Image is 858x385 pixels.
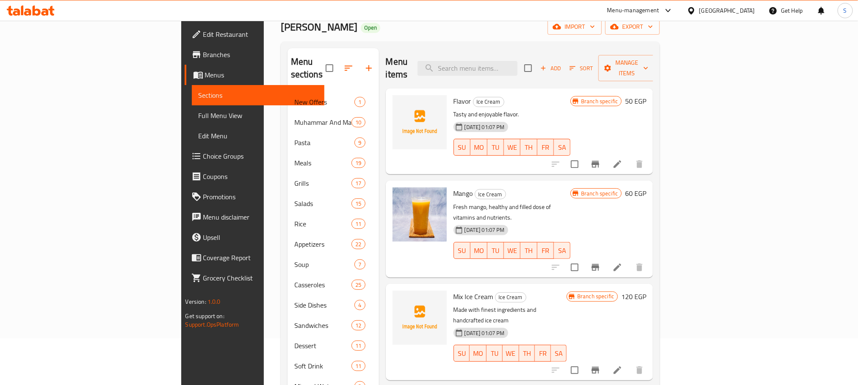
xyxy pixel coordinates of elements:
[294,117,352,127] span: Muhammar And Mashamar
[524,245,534,257] span: TH
[539,63,562,73] span: Add
[490,347,499,360] span: TU
[612,365,623,375] a: Edit menu item
[294,178,352,188] div: Grills
[352,341,365,351] div: items
[192,85,324,105] a: Sections
[354,300,365,310] div: items
[844,6,847,15] span: S
[185,247,324,268] a: Coverage Report
[199,90,318,100] span: Sections
[457,245,467,257] span: SU
[359,58,379,78] button: Add section
[454,305,567,326] p: Made with finest ingredients and handcrafted ice cream
[185,65,324,85] a: Menus
[625,95,646,107] h6: 50 EGP
[507,245,517,257] span: WE
[203,273,318,283] span: Grocery Checklist
[621,291,646,302] h6: 120 EGP
[294,97,355,107] span: New Offers
[288,234,379,254] div: Appetizers22
[471,242,487,259] button: MO
[352,118,365,126] span: 10
[294,280,352,290] span: Casseroles
[454,202,571,223] p: Fresh mango, healthy and filled dose of vitamins and nutrients.
[487,242,504,259] button: TU
[203,192,318,202] span: Promotions
[354,137,365,148] div: items
[461,123,508,131] span: [DATE] 01:07 PM
[461,329,508,337] span: [DATE] 01:07 PM
[288,356,379,376] div: Soft Drink11
[203,253,318,263] span: Coverage Report
[625,187,646,199] h6: 60 EGP
[473,347,483,360] span: MO
[598,55,655,81] button: Manage items
[537,139,554,156] button: FR
[471,139,487,156] button: MO
[578,97,621,105] span: Branch specific
[288,132,379,153] div: Pasta9
[185,319,239,330] a: Support.OpsPlatform
[504,139,520,156] button: WE
[205,70,318,80] span: Menus
[203,212,318,222] span: Menu disclaimer
[454,139,471,156] button: SU
[554,242,570,259] button: SA
[288,112,379,132] div: Muhammar And Mashamar10
[203,49,318,60] span: Branches
[612,22,653,32] span: export
[474,245,484,257] span: MO
[457,347,466,360] span: SU
[352,158,365,168] div: items
[519,59,537,77] span: Select section
[203,29,318,39] span: Edit Restaurant
[185,166,324,187] a: Coupons
[454,187,473,200] span: Mango
[393,187,447,242] img: Mango
[352,362,365,370] span: 11
[354,97,365,107] div: items
[352,198,365,209] div: items
[294,259,355,269] div: Soup
[294,137,355,148] span: Pasta
[288,275,379,295] div: Casseroles25
[495,292,526,302] div: Ice Cream
[352,239,365,249] div: items
[199,110,318,121] span: Full Menu View
[506,347,516,360] span: WE
[288,335,379,356] div: Dessert11
[294,300,355,310] span: Side Dishes
[487,139,504,156] button: TU
[185,207,324,227] a: Menu disclaimer
[487,345,503,362] button: TU
[288,92,379,112] div: New Offers1
[288,315,379,335] div: Sandwiches12
[203,151,318,161] span: Choice Groups
[491,141,501,154] span: TU
[454,242,471,259] button: SU
[199,131,318,141] span: Edit Menu
[535,345,551,362] button: FR
[294,239,352,249] div: Appetizers
[281,17,357,36] span: [PERSON_NAME]
[352,200,365,208] span: 15
[352,361,365,371] div: items
[454,109,571,120] p: Tasty and enjoyable flavor.
[503,345,519,362] button: WE
[520,242,537,259] button: TH
[566,258,584,276] span: Select to update
[548,19,602,35] button: import
[475,190,506,199] span: Ice Cream
[352,320,365,330] div: items
[361,24,380,31] span: Open
[520,139,537,156] button: TH
[185,146,324,166] a: Choice Groups
[338,58,359,78] span: Sort sections
[564,62,598,75] span: Sort items
[474,141,484,154] span: MO
[294,361,352,371] span: Soft Drink
[612,159,623,169] a: Edit menu item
